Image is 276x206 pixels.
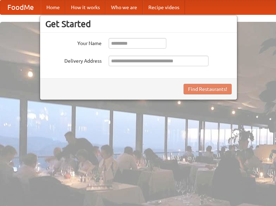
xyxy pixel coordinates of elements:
[143,0,185,14] a: Recipe videos
[45,38,102,47] label: Your Name
[184,84,232,94] button: Find Restaurants!
[0,0,41,14] a: FoodMe
[45,56,102,64] label: Delivery Address
[65,0,105,14] a: How it works
[41,0,65,14] a: Home
[105,0,143,14] a: Who we are
[45,19,232,29] h3: Get Started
